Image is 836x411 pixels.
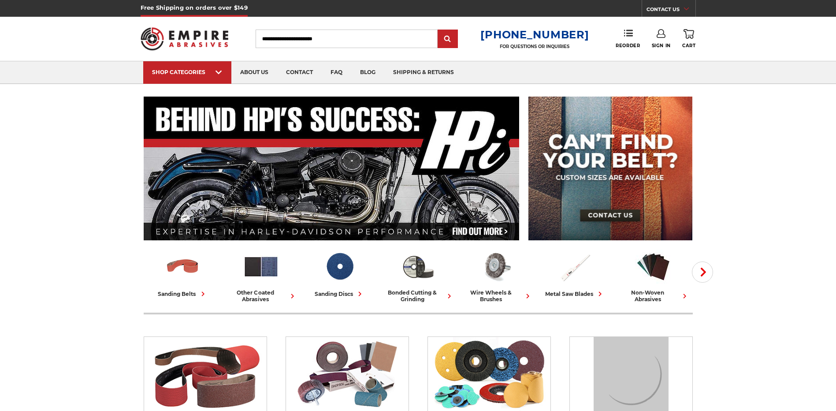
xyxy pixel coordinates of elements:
[528,97,692,240] img: promo banner for custom belts.
[480,44,589,49] p: FOR QUESTIONS OR INQUIRIES
[652,43,671,49] span: Sign In
[144,97,520,240] img: Banner for an interview featuring Horsepower Inc who makes Harley performance upgrades featured o...
[243,248,279,285] img: Other Coated Abrasives
[439,30,457,48] input: Submit
[226,248,297,303] a: other coated abrasives
[682,29,695,49] a: Cart
[557,248,593,285] img: Metal Saw Blades
[682,43,695,49] span: Cart
[461,248,532,303] a: wire wheels & brushes
[226,289,297,303] div: other coated abrasives
[152,69,223,75] div: SHOP CATEGORIES
[158,289,208,299] div: sanding belts
[315,289,364,299] div: sanding discs
[383,248,454,303] a: bonded cutting & grinding
[231,61,277,84] a: about us
[321,248,358,285] img: Sanding Discs
[400,248,436,285] img: Bonded Cutting & Grinding
[539,248,611,299] a: metal saw blades
[480,28,589,41] a: [PHONE_NUMBER]
[616,29,640,48] a: Reorder
[164,248,201,285] img: Sanding Belts
[322,61,351,84] a: faq
[147,248,219,299] a: sanding belts
[383,289,454,303] div: bonded cutting & grinding
[616,43,640,49] span: Reorder
[545,289,605,299] div: metal saw blades
[618,248,689,303] a: non-woven abrasives
[351,61,384,84] a: blog
[277,61,322,84] a: contact
[635,248,672,285] img: Non-woven Abrasives
[478,248,515,285] img: Wire Wheels & Brushes
[384,61,463,84] a: shipping & returns
[618,289,689,303] div: non-woven abrasives
[141,22,229,56] img: Empire Abrasives
[647,4,695,17] a: CONTACT US
[304,248,375,299] a: sanding discs
[461,289,532,303] div: wire wheels & brushes
[692,262,713,283] button: Next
